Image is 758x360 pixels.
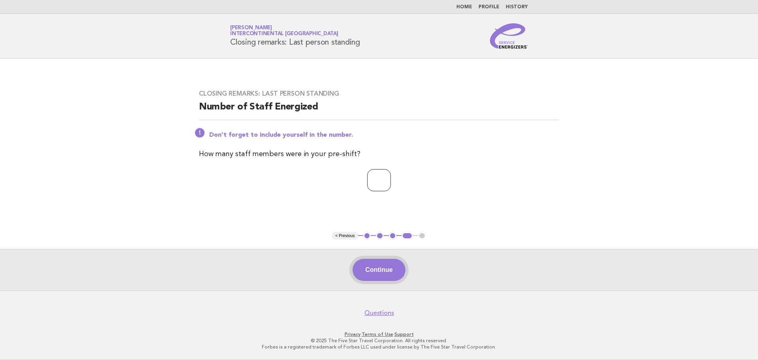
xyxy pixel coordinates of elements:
[199,90,559,98] h3: Closing remarks: Last person standing
[506,5,528,9] a: History
[345,332,360,337] a: Privacy
[363,232,371,240] button: 1
[137,337,621,344] p: © 2025 The Five Star Travel Corporation. All rights reserved.
[332,232,358,240] button: < Previous
[209,131,559,139] p: Don't forget to include yourself in the number.
[230,26,360,46] h1: Closing remarks: Last person standing
[137,331,621,337] p: · ·
[137,344,621,350] p: Forbes is a registered trademark of Forbes LLC used under license by The Five Star Travel Corpora...
[199,101,559,120] h2: Number of Staff Energized
[490,23,528,49] img: Service Energizers
[478,5,499,9] a: Profile
[456,5,472,9] a: Home
[364,309,394,317] a: Questions
[402,232,413,240] button: 4
[389,232,397,240] button: 3
[230,32,338,37] span: InterContinental [GEOGRAPHIC_DATA]
[199,149,559,160] p: How many staff members were in your pre-shift?
[353,259,405,281] button: Continue
[376,232,384,240] button: 2
[394,332,414,337] a: Support
[362,332,393,337] a: Terms of Use
[230,25,338,36] a: [PERSON_NAME]InterContinental [GEOGRAPHIC_DATA]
